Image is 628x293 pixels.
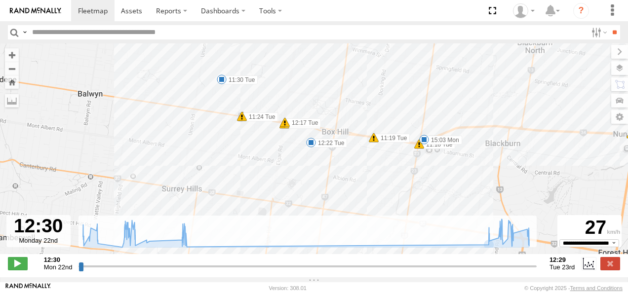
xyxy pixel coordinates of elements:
[5,283,51,293] a: Visit our Website
[573,3,589,19] i: ?
[419,140,455,149] label: 11:18 Tue
[5,48,19,62] button: Zoom in
[570,285,623,291] a: Terms and Conditions
[5,94,19,108] label: Measure
[44,263,73,271] span: Mon 22nd Sep 2025
[5,75,19,89] button: Zoom Home
[269,285,307,291] div: Version: 308.01
[10,7,61,14] img: rand-logo.svg
[611,110,628,124] label: Map Settings
[559,217,620,239] div: 27
[8,257,28,270] label: Play/Stop
[5,62,19,75] button: Zoom out
[222,75,258,84] label: 11:30 Tue
[21,25,29,39] label: Search Query
[311,139,347,147] label: 12:22 Tue
[549,256,575,263] strong: 12:29
[285,118,321,127] label: 12:17 Tue
[588,25,609,39] label: Search Filter Options
[510,3,538,18] div: Bayswater Sales Counter
[600,257,620,270] label: Close
[549,263,575,271] span: Tue 23rd Sep 2025
[424,136,462,145] label: 15:03 Mon
[44,256,73,263] strong: 12:30
[242,112,278,121] label: 11:24 Tue
[374,134,410,143] label: 11:19 Tue
[524,285,623,291] div: © Copyright 2025 -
